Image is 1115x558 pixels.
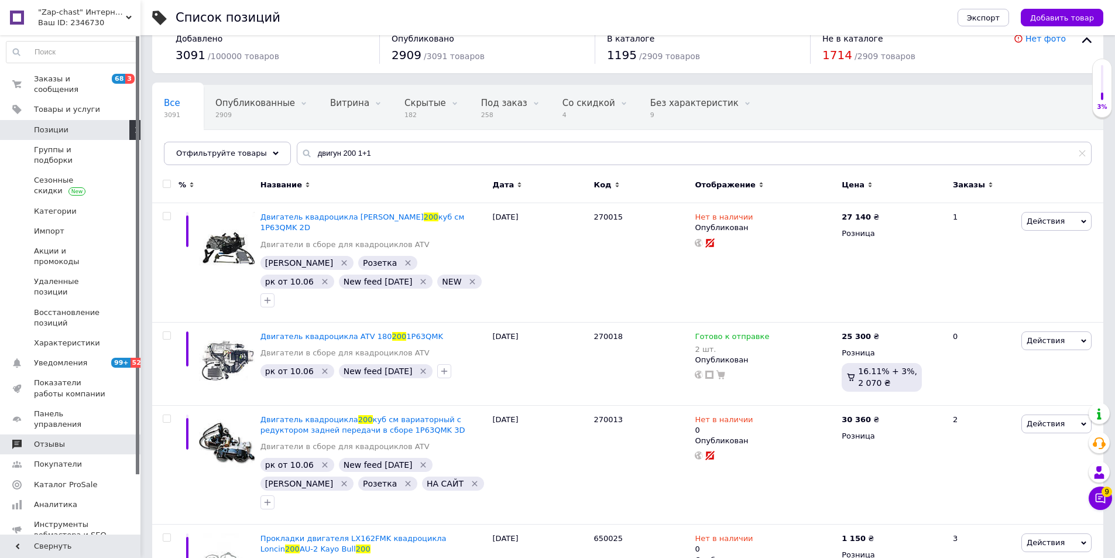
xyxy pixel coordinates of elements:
svg: Удалить метку [320,460,330,470]
div: [DATE] [490,203,591,323]
span: Уведомления [34,358,87,368]
span: 650025 [594,534,623,543]
span: Двигатель квадроцикла [PERSON_NAME] [260,213,424,221]
span: Действия [1027,336,1065,345]
button: Добавить товар [1021,9,1103,26]
svg: Удалить метку [320,277,330,286]
b: 30 360 [842,415,871,424]
span: НА САЙТ [427,479,464,488]
span: Двигатель квадроцикла [260,415,358,424]
span: Категории [34,206,77,217]
span: 4 [562,111,615,119]
span: Розетка [363,479,397,488]
span: % [179,180,186,190]
span: New feed [DATE] [344,367,413,376]
span: рк от 10.06 [265,367,314,376]
svg: Удалить метку [339,479,349,488]
input: Поиск [6,42,138,63]
span: Добавлено [176,34,222,43]
span: 2909 [215,111,295,119]
svg: Удалить метку [418,277,428,286]
span: 270018 [594,332,623,341]
span: Позиции [34,125,68,135]
span: Нет в наличии [695,213,753,225]
span: AU-2 Kayo Bull [300,545,356,553]
a: Двигатель квадроцикла200куб см вариаторный с редуктором задней передачи в сборе 1P63QMK 3D [260,415,465,434]
span: Под заказ [481,98,527,108]
svg: Удалить метку [468,277,477,286]
span: Товары и услуги [34,104,100,115]
svg: Удалить метку [418,367,428,376]
span: 9 [1102,487,1112,497]
span: Инструменты вебмастера и SEO [34,519,108,540]
div: Розница [842,228,943,239]
span: Двигатель квадроцикла ATV 180 [260,332,392,341]
span: / 100000 товаров [208,52,279,61]
span: 3091 [164,111,180,119]
span: Скрытые [404,98,446,108]
span: 1P63QMK [406,332,443,341]
span: 200 [392,332,407,341]
span: / 3091 товаров [424,52,485,61]
span: Аналитика [34,499,77,510]
span: В наличии [164,142,212,153]
span: 2 070 ₴ [858,378,890,388]
input: Поиск по названию позиции, артикулу и поисковым запросам [297,142,1092,165]
span: New feed [DATE] [344,277,413,286]
span: 200 [424,213,438,221]
div: ₴ [842,331,879,342]
span: 3 [125,74,135,84]
button: Чат с покупателем9 [1089,487,1112,510]
span: 270013 [594,415,623,424]
div: 3% [1093,103,1111,111]
span: Добавить товар [1030,13,1094,22]
span: Нет в наличии [695,534,753,546]
span: Восстановление позиций [34,307,108,328]
span: Действия [1027,538,1065,547]
span: New feed [DATE] [344,460,413,470]
span: [PERSON_NAME] [265,258,333,268]
div: [DATE] [490,322,591,405]
a: Прокладки двигателя LX162FMK квадроцикла Loncin200AU-2 Kayo Bull200 [260,534,447,553]
span: Действия [1027,217,1065,225]
span: 258 [481,111,527,119]
div: 0 [695,415,753,436]
span: Все [164,98,180,108]
span: 200 [356,545,370,553]
span: Акции и промокоды [34,246,108,267]
div: 0 [946,322,1018,405]
span: Со скидкой [562,98,615,108]
span: 200 [285,545,300,553]
span: Показатели работы компании [34,378,108,399]
span: NEW [442,277,461,286]
span: 16.11% + 3%, [858,367,917,376]
span: рк от 10.06 [265,460,314,470]
span: Заказы [953,180,985,190]
span: "Zap-chast" Интернет магазин. Запчасти для квадроциклов [38,7,126,18]
div: 2 [946,405,1018,525]
span: [PERSON_NAME] [265,479,333,488]
span: Нет в наличии [695,415,753,427]
div: 2 шт. [695,345,769,354]
div: ₴ [842,212,879,222]
span: 182 [404,111,446,119]
img: Двигатель квадроцикла Mikilon Hummer 200 куб см 1P63QMK 2D [199,212,255,266]
a: Двигатели в сборе для квадроциклов ATV [260,441,430,452]
div: Ваш ID: 2346730 [38,18,140,28]
a: Двигатели в сборе для квадроциклов ATV [260,348,430,358]
span: Розетка [363,258,397,268]
span: Витрина [330,98,369,108]
span: Опубликованные [215,98,295,108]
span: 1195 [607,48,637,62]
span: Действия [1027,419,1065,428]
svg: Удалить метку [320,367,330,376]
span: куб см вариаторный с редуктором задней передачи в сборе 1P63QMK 3D [260,415,465,434]
span: Отображение [695,180,755,190]
span: Без характеристик [650,98,739,108]
span: Код [594,180,612,190]
span: 3091 [176,48,205,62]
span: Группы и подборки [34,145,108,166]
span: Цена [842,180,864,190]
span: Каталог ProSale [34,480,97,490]
span: 270015 [594,213,623,221]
